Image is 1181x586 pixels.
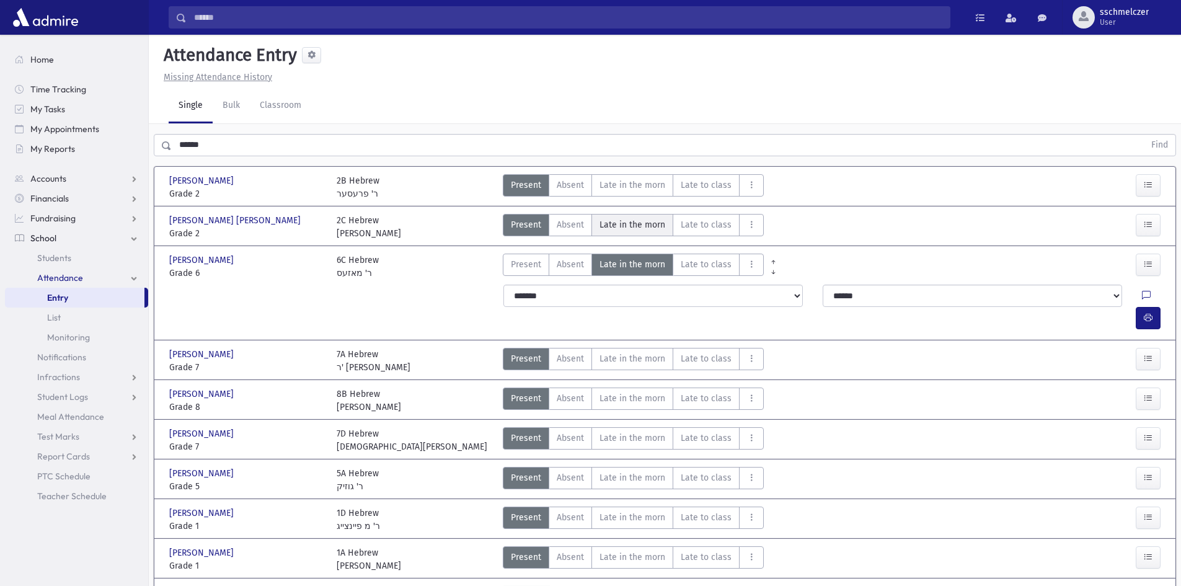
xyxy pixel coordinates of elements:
span: Absent [557,258,584,271]
span: Infractions [37,371,80,383]
div: 2B Hebrew ר' פרעסער [337,174,379,200]
a: Time Tracking [5,79,148,99]
span: Absent [557,432,584,445]
span: Absent [557,179,584,192]
div: AttTypes [503,388,764,414]
a: Students [5,248,148,268]
span: Attendance [37,272,83,283]
span: Late to class [681,352,732,365]
span: Present [511,352,541,365]
div: AttTypes [503,254,764,280]
button: Find [1144,135,1175,156]
span: Absent [557,551,584,564]
div: AttTypes [503,348,764,374]
a: List [5,308,148,327]
span: Late to class [681,258,732,271]
span: Late in the morn [599,218,665,231]
span: Late to class [681,218,732,231]
span: Late in the morn [599,511,665,524]
span: Late in the morn [599,352,665,365]
div: 8B Hebrew [PERSON_NAME] [337,388,401,414]
a: My Tasks [5,99,148,119]
span: Present [511,511,541,524]
span: [PERSON_NAME] [PERSON_NAME] [169,214,303,227]
span: Present [511,432,541,445]
a: My Appointments [5,119,148,139]
span: Financials [30,193,69,204]
span: Late to class [681,179,732,192]
span: Fundraising [30,213,76,224]
span: Grade 7 [169,361,324,374]
span: Report Cards [37,451,90,462]
span: My Tasks [30,104,65,115]
a: Classroom [250,89,311,123]
span: Late to class [681,392,732,405]
div: 1A Hebrew [PERSON_NAME] [337,546,401,572]
div: AttTypes [503,427,764,453]
span: Grade 1 [169,559,324,572]
a: PTC Schedule [5,466,148,486]
span: Present [511,392,541,405]
span: Present [511,471,541,484]
div: 7D Hebrew [DEMOGRAPHIC_DATA][PERSON_NAME] [337,427,487,453]
span: Grade 1 [169,520,324,533]
a: Entry [5,288,144,308]
a: School [5,228,148,248]
a: Report Cards [5,446,148,466]
a: Accounts [5,169,148,189]
a: Test Marks [5,427,148,446]
a: Infractions [5,367,148,387]
div: 1D Hebrew ר' מ פיינצייג [337,507,380,533]
span: Grade 5 [169,480,324,493]
span: Entry [47,292,68,303]
span: Late to class [681,432,732,445]
span: School [30,233,56,244]
span: Present [511,551,541,564]
h5: Attendance Entry [159,45,297,66]
span: Present [511,258,541,271]
a: Fundraising [5,208,148,228]
span: [PERSON_NAME] [169,507,236,520]
a: Monitoring [5,327,148,347]
span: User [1100,17,1149,27]
span: Absent [557,352,584,365]
a: Home [5,50,148,69]
span: Late in the morn [599,471,665,484]
a: Student Logs [5,387,148,407]
span: [PERSON_NAME] [169,546,236,559]
input: Search [187,6,950,29]
div: AttTypes [503,174,764,200]
a: Notifications [5,347,148,367]
span: Late in the morn [599,179,665,192]
a: Financials [5,189,148,208]
span: Absent [557,471,584,484]
span: My Appointments [30,123,99,135]
span: Grade 7 [169,440,324,453]
span: Absent [557,392,584,405]
span: Students [37,252,71,264]
span: [PERSON_NAME] [169,174,236,187]
span: PTC Schedule [37,471,91,482]
span: Late in the morn [599,432,665,445]
img: AdmirePro [10,5,81,30]
span: Accounts [30,173,66,184]
span: Present [511,179,541,192]
span: [PERSON_NAME] [169,467,236,480]
span: Student Logs [37,391,88,402]
span: Late to class [681,511,732,524]
span: [PERSON_NAME] [169,427,236,440]
span: Notifications [37,352,86,363]
span: Late to class [681,551,732,564]
div: 7A Hebrew ר' [PERSON_NAME] [337,348,410,374]
a: Meal Attendance [5,407,148,427]
u: Missing Attendance History [164,72,272,82]
span: List [47,312,61,323]
span: Test Marks [37,431,79,442]
span: Grade 6 [169,267,324,280]
span: Time Tracking [30,84,86,95]
a: Teacher Schedule [5,486,148,506]
div: 6C Hebrew ר' מאזעס [337,254,379,280]
span: Meal Attendance [37,411,104,422]
span: [PERSON_NAME] [169,254,236,267]
span: [PERSON_NAME] [169,388,236,401]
